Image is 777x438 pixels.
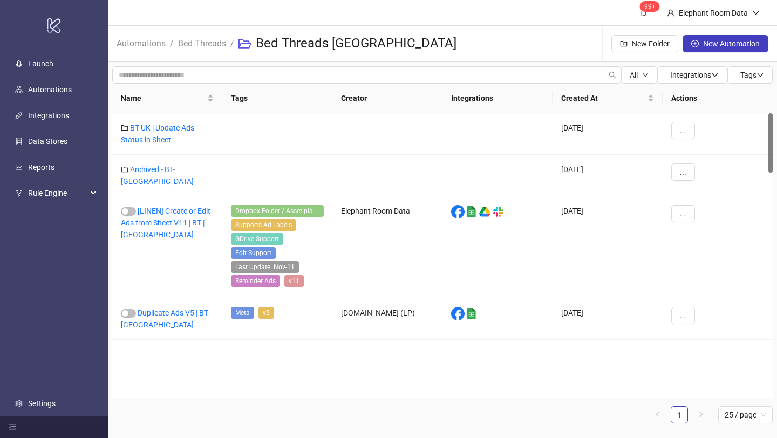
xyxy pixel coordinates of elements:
[28,59,53,68] a: Launch
[121,124,194,144] a: BT UK | Update Ads Status in Sheet
[611,35,678,52] button: New Folder
[683,35,768,52] button: New Automation
[553,113,663,155] div: [DATE]
[121,92,205,104] span: Name
[640,1,660,12] sup: 1693
[121,207,210,239] a: [LINEN] Create or Edit Ads from Sheet V11 | BT | [GEOGRAPHIC_DATA]
[649,406,666,423] li: Previous Page
[170,26,174,61] li: /
[609,71,616,79] span: search
[561,92,645,104] span: Created At
[671,407,687,423] a: 1
[621,66,657,84] button: Alldown
[231,307,254,319] span: Meta
[112,84,222,113] th: Name
[553,84,663,113] th: Created At
[28,163,54,172] a: Reports
[640,9,647,16] span: bell
[114,37,168,49] a: Automations
[671,406,688,423] li: 1
[642,72,649,78] span: down
[231,233,283,245] span: GDrive Support
[28,137,67,146] a: Data Stores
[657,66,727,84] button: Integrationsdown
[663,84,773,113] th: Actions
[667,9,674,17] span: user
[632,39,670,48] span: New Folder
[231,219,296,231] span: Supports Ad Labels
[691,40,699,47] span: plus-circle
[680,168,686,176] span: ...
[231,205,324,217] span: Dropbox Folder / Asset placement detection
[655,411,661,418] span: left
[238,37,251,50] span: folder-open
[553,196,663,298] div: [DATE]
[332,196,442,298] div: Elephant Room Data
[649,406,666,423] button: left
[692,406,710,423] li: Next Page
[230,26,234,61] li: /
[756,71,764,79] span: down
[176,37,228,49] a: Bed Threads
[28,111,69,120] a: Integrations
[680,209,686,218] span: ...
[121,124,128,132] span: folder
[727,66,773,84] button: Tagsdown
[284,275,304,287] span: v11
[620,40,628,47] span: folder-add
[671,205,695,222] button: ...
[121,166,128,173] span: folder
[698,411,704,418] span: right
[121,165,194,186] a: Archived - BT-[GEOGRAPHIC_DATA]
[332,298,442,340] div: [DOMAIN_NAME] (LP)
[256,35,456,52] h3: Bed Threads [GEOGRAPHIC_DATA]
[680,311,686,320] span: ...
[674,7,752,19] div: Elephant Room Data
[442,84,553,113] th: Integrations
[231,261,299,273] span: Last Update: Nov-11
[28,399,56,408] a: Settings
[711,71,719,79] span: down
[28,182,87,204] span: Rule Engine
[740,71,764,79] span: Tags
[671,122,695,139] button: ...
[15,189,23,197] span: fork
[718,406,773,423] div: Page Size
[553,298,663,340] div: [DATE]
[121,309,208,329] a: Duplicate Ads V5 | BT [GEOGRAPHIC_DATA]
[553,155,663,196] div: [DATE]
[752,9,760,17] span: down
[671,307,695,324] button: ...
[231,275,280,287] span: Reminder Ads
[222,84,332,113] th: Tags
[9,423,16,431] span: menu-fold
[231,247,276,259] span: Edit Support
[630,71,638,79] span: All
[332,84,442,113] th: Creator
[671,163,695,181] button: ...
[670,71,719,79] span: Integrations
[703,39,760,48] span: New Automation
[725,407,766,423] span: 25 / page
[692,406,710,423] button: right
[28,85,72,94] a: Automations
[258,307,274,319] span: v5
[680,126,686,135] span: ...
